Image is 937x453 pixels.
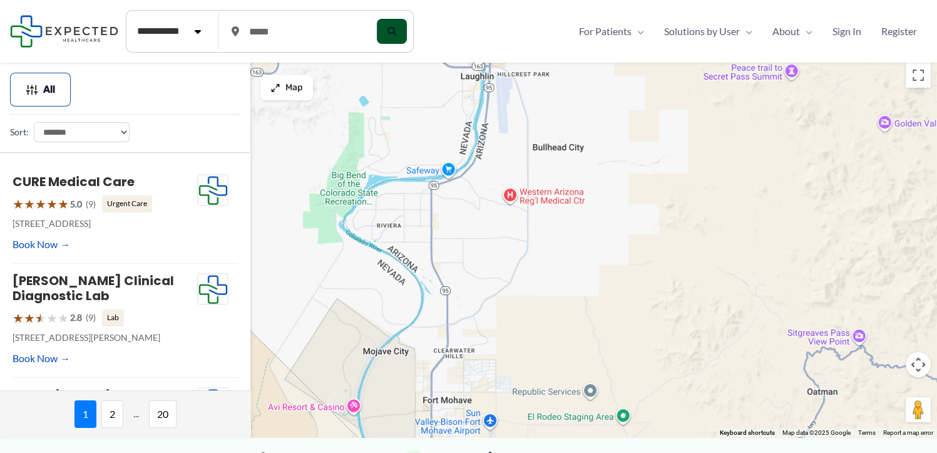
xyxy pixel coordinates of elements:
span: All [43,85,55,94]
span: ★ [46,192,58,216]
span: ★ [35,306,46,330]
span: Map data ©2025 Google [782,429,851,436]
a: Report a map error [883,429,933,436]
span: 2 [101,400,123,428]
img: Filter [26,83,38,96]
span: Menu Toggle [740,22,752,41]
span: 20 [149,400,177,428]
span: (9) [86,310,96,326]
span: ★ [35,192,46,216]
span: 1 [74,400,96,428]
p: [STREET_ADDRESS] [13,216,197,232]
span: ★ [24,306,35,330]
span: Map [285,83,303,93]
a: Register [871,22,927,41]
label: Sort: [10,124,29,140]
a: For PatientsMenu Toggle [569,22,654,41]
span: ★ [46,306,58,330]
span: Menu Toggle [632,22,644,41]
img: Expected Healthcare Logo [198,388,228,419]
span: ★ [13,306,24,330]
button: Map [260,75,313,100]
span: (9) [86,196,96,212]
a: Terms (opens in new tab) [858,429,876,436]
img: Expected Healthcare Logo [198,175,228,206]
span: Menu Toggle [800,22,812,41]
a: CURE Medical Care [13,173,135,190]
span: Solutions by User [664,22,740,41]
span: ★ [58,192,69,216]
a: Pace Diagnostics [13,386,125,404]
button: Drag Pegman onto the map to open Street View [906,397,931,422]
img: Expected Healthcare Logo [198,274,228,305]
a: Solutions by UserMenu Toggle [654,22,762,41]
span: ... [128,400,144,428]
button: Map camera controls [906,352,931,377]
p: [STREET_ADDRESS][PERSON_NAME] [13,330,197,346]
span: Urgent Care [102,195,152,212]
button: Toggle fullscreen view [906,63,931,88]
button: All [10,73,71,107]
a: [PERSON_NAME] Clinical Diagnostic Lab [13,272,174,305]
a: Sign In [822,22,871,41]
span: 5.0 [70,196,82,212]
img: Expected Healthcare Logo - side, dark font, small [10,15,118,47]
span: Lab [102,310,124,326]
a: Book Now [13,235,70,254]
a: AboutMenu Toggle [762,22,822,41]
button: Keyboard shortcuts [720,429,775,437]
span: ★ [13,192,24,216]
span: Register [881,22,917,41]
span: 2.8 [70,310,82,326]
span: ★ [24,192,35,216]
img: Maximize [270,83,280,93]
span: Sign In [832,22,861,41]
span: About [772,22,800,41]
span: ★ [58,306,69,330]
a: Book Now [13,349,70,368]
span: For Patients [579,22,632,41]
